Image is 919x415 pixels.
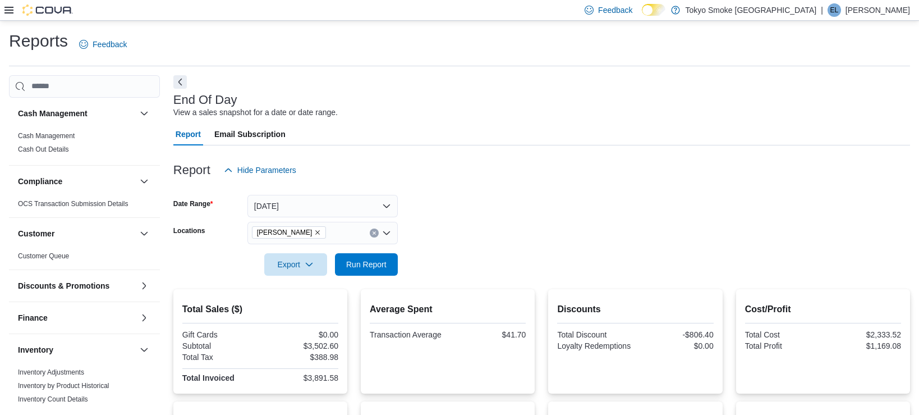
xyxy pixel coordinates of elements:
[263,341,338,350] div: $3,502.60
[598,4,632,16] span: Feedback
[557,341,633,350] div: Loyalty Redemptions
[821,3,823,17] p: |
[263,373,338,382] div: $3,891.58
[137,175,151,188] button: Compliance
[18,200,128,208] a: OCS Transaction Submission Details
[370,330,445,339] div: Transaction Average
[182,341,258,350] div: Subtotal
[137,343,151,357] button: Inventory
[137,279,151,293] button: Discounts & Promotions
[18,132,75,140] a: Cash Management
[745,341,821,350] div: Total Profit
[18,312,48,323] h3: Finance
[22,4,73,16] img: Cova
[173,107,338,118] div: View a sales snapshot for a date or date range.
[237,165,296,176] span: Hide Parameters
[264,253,327,276] button: Export
[173,93,237,107] h3: End Of Day
[182,353,258,362] div: Total Tax
[18,145,69,153] a: Cash Out Details
[18,176,135,187] button: Compliance
[382,229,391,238] button: Open list of options
[557,330,633,339] div: Total Discount
[137,311,151,325] button: Finance
[173,163,210,177] h3: Report
[18,395,88,403] a: Inventory Count Details
[219,159,301,181] button: Hide Parameters
[176,123,201,145] span: Report
[18,252,69,260] a: Customer Queue
[745,303,901,316] h2: Cost/Profit
[18,131,75,140] span: Cash Management
[9,30,68,52] h1: Reports
[686,3,817,17] p: Tokyo Smoke [GEOGRAPHIC_DATA]
[18,382,109,390] a: Inventory by Product Historical
[557,303,713,316] h2: Discounts
[828,3,841,17] div: Emily Latta
[18,280,135,291] button: Discounts & Promotions
[846,3,910,17] p: [PERSON_NAME]
[18,108,135,119] button: Cash Management
[214,123,286,145] span: Email Subscription
[18,368,84,376] a: Inventory Adjustments
[642,4,665,16] input: Dark Mode
[182,303,338,316] h2: Total Sales ($)
[314,229,321,236] button: Remove Regina Quance from selection in this group
[18,252,69,261] span: Customer Queue
[271,253,320,276] span: Export
[370,229,379,238] button: Clear input
[450,330,526,339] div: $41.70
[18,368,84,377] span: Inventory Adjustments
[252,226,327,239] span: Regina Quance
[18,280,109,291] h3: Discounts & Promotions
[335,253,398,276] button: Run Report
[745,330,821,339] div: Total Cost
[182,330,258,339] div: Gift Cards
[18,381,109,390] span: Inventory by Product Historical
[137,107,151,120] button: Cash Management
[9,249,160,270] div: Customer
[18,176,62,187] h3: Compliance
[18,344,135,355] button: Inventory
[9,197,160,217] div: Compliance
[638,341,714,350] div: $0.00
[18,108,88,119] h3: Cash Management
[825,330,901,339] div: $2,333.52
[182,373,235,382] strong: Total Invoiced
[18,312,135,323] button: Finance
[18,228,54,239] h3: Customer
[9,129,160,165] div: Cash Management
[830,3,839,17] span: EL
[346,259,387,270] span: Run Report
[257,227,313,238] span: [PERSON_NAME]
[18,199,128,208] span: OCS Transaction Submission Details
[173,226,205,235] label: Locations
[173,199,213,208] label: Date Range
[247,195,398,217] button: [DATE]
[370,303,526,316] h2: Average Spent
[18,344,53,355] h3: Inventory
[18,145,69,154] span: Cash Out Details
[18,228,135,239] button: Customer
[825,341,901,350] div: $1,169.08
[263,330,338,339] div: $0.00
[137,227,151,240] button: Customer
[93,39,127,50] span: Feedback
[173,75,187,89] button: Next
[263,353,338,362] div: $388.98
[75,33,131,56] a: Feedback
[638,330,714,339] div: -$806.40
[18,395,88,404] span: Inventory Count Details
